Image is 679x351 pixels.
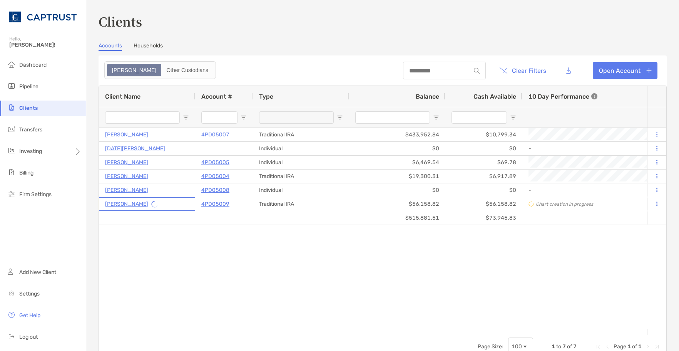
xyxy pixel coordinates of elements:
div: Individual [253,142,349,155]
div: $0 [349,183,445,197]
div: $56,158.82 [349,197,445,211]
a: [PERSON_NAME] [105,130,148,139]
div: $433,952.84 [349,128,445,141]
div: $0 [445,183,522,197]
p: Chart creation in progress [536,202,593,207]
a: 4PD05008 [201,185,229,195]
span: Settings [19,291,40,297]
span: Transfers [19,126,42,133]
img: investing icon [7,146,16,155]
div: $10,799.34 [445,128,522,141]
div: First Page [595,344,601,350]
span: Investing [19,148,42,155]
img: add_new_client icon [7,267,16,276]
input: Balance Filter Input [355,111,430,124]
span: 1 [552,343,555,350]
div: - [528,184,670,196]
img: input icon [474,68,480,74]
a: [DATE][PERSON_NAME] [105,144,165,153]
span: Clients [19,105,38,111]
div: $6,469.54 [349,156,445,169]
button: Open Filter Menu [337,114,343,121]
div: 100 [512,343,522,350]
span: 7 [573,343,577,350]
span: Get Help [19,312,40,319]
button: Open Filter Menu [241,114,247,121]
span: 1 [638,343,642,350]
div: segmented control [104,61,216,79]
span: Dashboard [19,62,47,68]
span: of [567,343,572,350]
span: Billing [19,170,33,176]
span: Balance [416,93,439,100]
span: 7 [562,343,566,350]
button: Open Filter Menu [433,114,439,121]
a: 4PD05009 [201,199,229,209]
a: [PERSON_NAME] [105,185,148,195]
h3: Clients [99,12,667,30]
div: Other Custodians [162,65,212,76]
div: $73,945.83 [445,211,522,225]
div: Individual [253,156,349,169]
a: [PERSON_NAME] [105,199,148,209]
div: $515,881.51 [349,211,445,225]
span: Add New Client [19,269,56,275]
button: Open Filter Menu [183,114,189,121]
span: Type [259,93,273,100]
div: $19,300.31 [349,170,445,183]
img: transfers icon [7,124,16,134]
img: logout icon [7,332,16,341]
span: to [556,343,561,350]
div: 10 Day Performance [528,86,597,107]
span: Page [614,343,626,350]
span: Account # [201,93,232,100]
div: $0 [445,142,522,155]
img: firm-settings icon [7,189,16,198]
img: settings icon [7,289,16,298]
img: clients icon [7,103,16,112]
div: Zoe [108,65,161,76]
a: Households [134,42,163,51]
div: $56,158.82 [445,197,522,211]
div: Page Size: [478,343,503,350]
div: Previous Page [604,344,610,350]
span: Pipeline [19,83,38,90]
img: CAPTRUST Logo [9,3,77,31]
div: $69.78 [445,156,522,169]
img: get-help icon [7,310,16,319]
div: Traditional IRA [253,170,349,183]
span: Cash Available [473,93,516,100]
span: [PERSON_NAME]! [9,42,81,48]
img: pipeline icon [7,81,16,91]
span: Client Name [105,93,140,100]
p: 4PD05007 [201,130,229,139]
a: Open Account [593,62,657,79]
a: [PERSON_NAME] [105,158,148,167]
span: Firm Settings [19,191,52,198]
input: Client Name Filter Input [105,111,180,124]
img: billing icon [7,168,16,177]
div: $6,917.89 [445,170,522,183]
span: Log out [19,334,38,340]
div: Last Page [654,344,660,350]
div: Traditional IRA [253,128,349,141]
a: 4PD05005 [201,158,229,167]
input: Account # Filter Input [201,111,237,124]
a: [PERSON_NAME] [105,171,148,181]
a: Accounts [99,42,122,51]
button: Open Filter Menu [510,114,516,121]
img: dashboard icon [7,60,16,69]
input: Cash Available Filter Input [452,111,507,124]
a: 4PD05004 [201,171,229,181]
span: 1 [627,343,631,350]
div: Individual [253,183,349,197]
button: Clear Filters [493,62,552,79]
